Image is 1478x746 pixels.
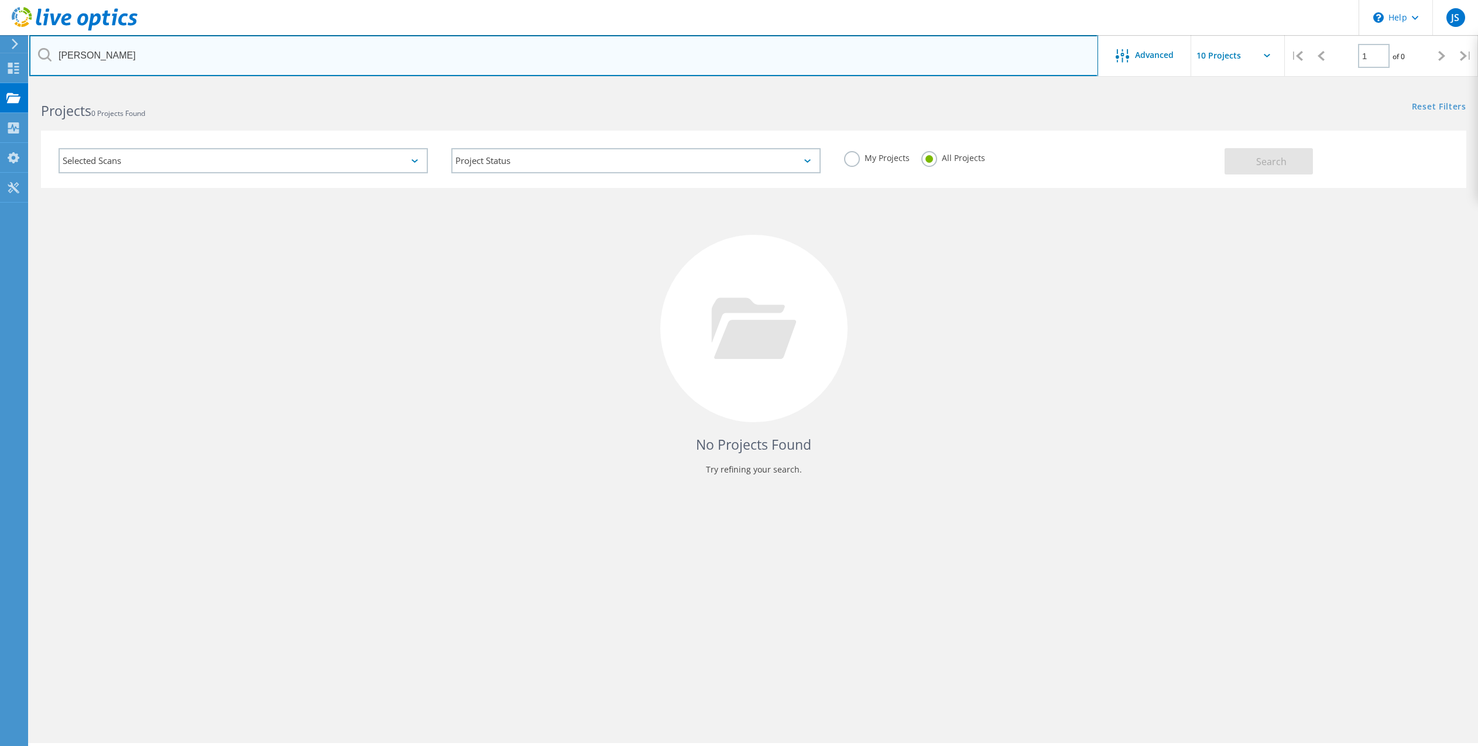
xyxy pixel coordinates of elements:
[41,101,91,120] b: Projects
[53,460,1455,479] p: Try refining your search.
[451,148,821,173] div: Project Status
[1256,155,1287,168] span: Search
[1285,35,1309,77] div: |
[844,151,910,162] label: My Projects
[1412,102,1466,112] a: Reset Filters
[91,108,145,118] span: 0 Projects Found
[1451,13,1459,22] span: JS
[12,25,138,33] a: Live Optics Dashboard
[1135,51,1174,59] span: Advanced
[59,148,428,173] div: Selected Scans
[1225,148,1313,174] button: Search
[29,35,1098,76] input: Search projects by name, owner, ID, company, etc
[1373,12,1384,23] svg: \n
[921,151,985,162] label: All Projects
[1393,52,1405,61] span: of 0
[53,435,1455,454] h4: No Projects Found
[1454,35,1478,77] div: |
